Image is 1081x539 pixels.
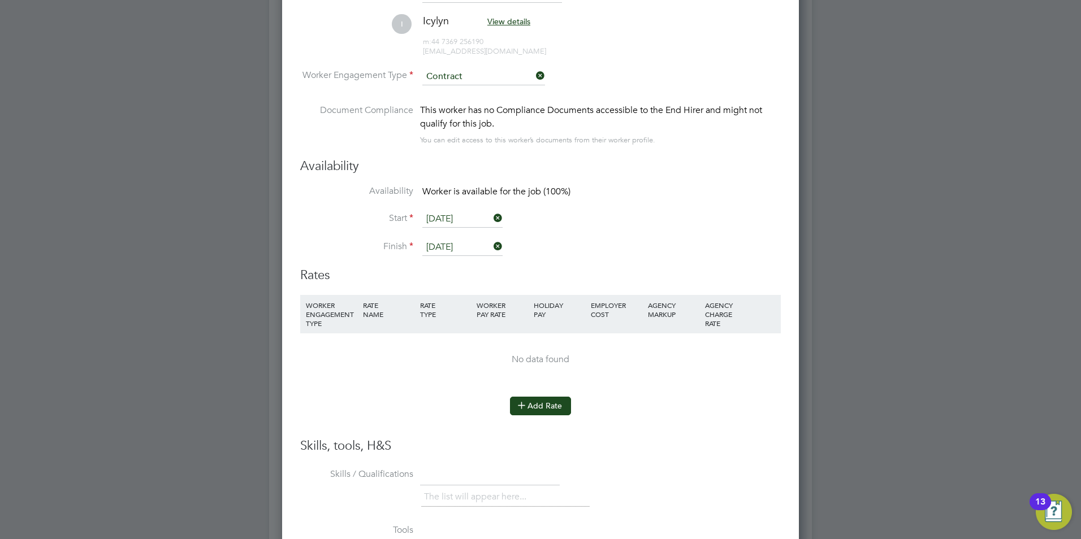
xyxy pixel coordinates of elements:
label: Finish [300,241,413,253]
label: Start [300,212,413,224]
span: m: [423,37,431,46]
div: AGENCY MARKUP [645,295,702,324]
div: This worker has no Compliance Documents accessible to the End Hirer and might not qualify for thi... [420,103,781,131]
input: Select one [422,211,503,228]
div: HOLIDAY PAY [531,295,588,324]
div: RATE NAME [360,295,417,324]
label: Document Compliance [300,103,413,145]
button: Add Rate [510,397,571,415]
div: WORKER ENGAGEMENT TYPE [303,295,360,333]
div: WORKER PAY RATE [474,295,531,324]
div: 13 [1035,502,1045,516]
div: You can edit access to this worker’s documents from their worker profile. [420,133,655,147]
h3: Rates [300,267,781,284]
label: Worker Engagement Type [300,69,413,81]
label: Tools [300,524,413,536]
div: No data found [312,354,769,366]
span: 44 7369 256190 [423,37,483,46]
input: Select one [422,68,545,85]
span: Worker is available for the job (100%) [422,186,570,197]
div: AGENCY CHARGE RATE [702,295,740,333]
button: Open Resource Center, 13 new notifications [1036,494,1072,530]
span: I [392,14,412,34]
li: The list will appear here... [424,489,531,505]
div: EMPLOYER COST [588,295,645,324]
span: View details [487,16,530,27]
h3: Skills, tools, H&S [300,438,781,454]
span: Icylyn [423,14,449,27]
div: RATE TYPE [417,295,474,324]
input: Select one [422,239,503,256]
span: [EMAIL_ADDRESS][DOMAIN_NAME] [423,46,546,56]
label: Availability [300,185,413,197]
h3: Availability [300,158,781,175]
label: Skills / Qualifications [300,468,413,480]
